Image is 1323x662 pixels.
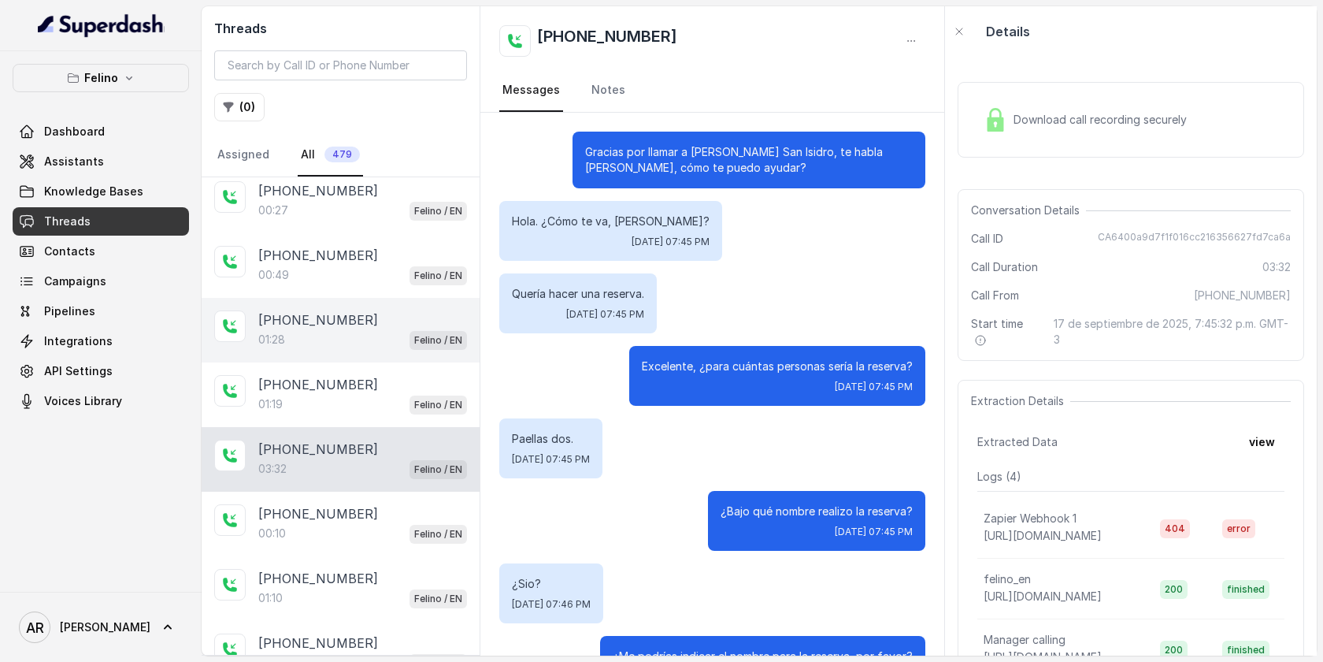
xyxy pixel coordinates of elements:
span: [PHONE_NUMBER] [1194,288,1291,303]
p: felino_en [984,571,1031,587]
p: Felino / EN [414,268,462,284]
a: Campaigns [13,267,189,296]
span: Assistants [44,154,104,169]
span: Threads [44,214,91,229]
p: 00:49 [258,267,289,283]
p: ¿Bajo qué nombre realizo la reserva? [721,504,913,519]
p: Quería hacer una reserva. [512,286,644,302]
p: 00:27 [258,203,288,218]
span: Knowledge Bases [44,184,143,199]
p: ¿Sio? [512,576,591,592]
p: 01:19 [258,396,283,412]
a: Messages [499,69,563,112]
span: 17 de septiembre de 2025, 7:45:32 p.m. GMT-3 [1054,316,1291,348]
p: Details [986,22,1030,41]
span: Call From [971,288,1019,303]
span: [DATE] 07:45 PM [632,236,710,248]
span: 404 [1160,519,1190,538]
span: Download call recording securely [1014,112,1193,128]
a: Pipelines [13,297,189,325]
p: Gracias por llamar a [PERSON_NAME] San Isidro, te habla [PERSON_NAME], cómo te puedo ayudar? [585,144,913,176]
a: Integrations [13,327,189,355]
p: [PHONE_NUMBER] [258,246,378,265]
a: API Settings [13,357,189,385]
span: finished [1222,580,1269,599]
nav: Tabs [499,69,925,112]
p: Logs ( 4 ) [977,469,1284,485]
p: Hola. ¿Cómo te va, [PERSON_NAME]? [512,214,710,229]
a: All479 [298,134,363,177]
h2: [PHONE_NUMBER] [537,25,677,57]
span: Extracted Data [977,434,1058,450]
p: [PHONE_NUMBER] [258,311,378,329]
p: Felino / EN [414,526,462,542]
a: Notes [588,69,628,112]
span: [DATE] 07:45 PM [835,381,913,393]
p: [PHONE_NUMBER] [258,440,378,459]
p: Felino / EN [414,462,462,478]
span: error [1222,519,1255,538]
p: Felino / EN [414,397,462,413]
a: Dashboard [13,117,189,146]
p: [PHONE_NUMBER] [258,634,378,653]
input: Search by Call ID or Phone Number [214,50,467,80]
span: Voices Library [44,393,122,409]
text: AR [26,619,44,636]
span: CA6400a9d7f1f016cc216356627fd7ca6a [1098,231,1291,247]
p: [PHONE_NUMBER] [258,181,378,200]
button: Felino [13,64,189,92]
button: (0) [214,93,265,121]
button: view [1240,428,1284,456]
a: Threads [13,207,189,236]
p: Felino / EN [414,333,462,348]
span: 479 [324,147,360,162]
span: Integrations [44,333,113,349]
span: [DATE] 07:46 PM [512,598,591,611]
a: Contacts [13,237,189,266]
a: Voices Library [13,387,189,415]
p: 01:28 [258,332,285,348]
a: [PERSON_NAME] [13,605,189,649]
p: Felino [84,69,118,87]
a: Assistants [13,147,189,176]
span: Call Duration [971,259,1038,275]
span: Campaigns [44,273,106,289]
span: Pipelines [44,303,95,319]
p: 03:32 [258,461,287,477]
span: API Settings [44,363,113,379]
span: 200 [1160,580,1188,599]
span: 200 [1160,641,1188,660]
span: finished [1222,641,1269,660]
p: Manager calling [984,632,1065,648]
span: [URL][DOMAIN_NAME] [984,589,1102,603]
span: Extraction Details [971,393,1070,409]
h2: Threads [214,19,467,38]
span: Conversation Details [971,203,1086,218]
span: [URL][DOMAIN_NAME] [984,529,1102,542]
nav: Tabs [214,134,467,177]
p: Paellas dos. [512,431,590,447]
a: Assigned [214,134,272,177]
span: Start time [971,316,1041,348]
span: [DATE] 07:45 PM [835,526,913,538]
p: [PHONE_NUMBER] [258,504,378,523]
span: [DATE] 07:45 PM [566,308,644,321]
p: Felino / EN [414,591,462,607]
p: Felino / EN [414,203,462,219]
p: 01:10 [258,590,283,606]
p: Zapier Webhook 1 [984,511,1077,526]
span: [DATE] 07:45 PM [512,453,590,466]
p: [PHONE_NUMBER] [258,375,378,394]
a: Knowledge Bases [13,177,189,206]
p: [PHONE_NUMBER] [258,569,378,588]
p: Excelente, ¿para cuántas personas sería la reserva? [642,359,913,374]
span: [PERSON_NAME] [60,619,150,635]
span: 03:32 [1262,259,1291,275]
span: Dashboard [44,124,105,139]
img: light.svg [38,13,165,38]
span: Call ID [971,231,1003,247]
p: 00:10 [258,526,286,541]
span: Contacts [44,244,95,259]
img: Lock Icon [984,108,1007,132]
